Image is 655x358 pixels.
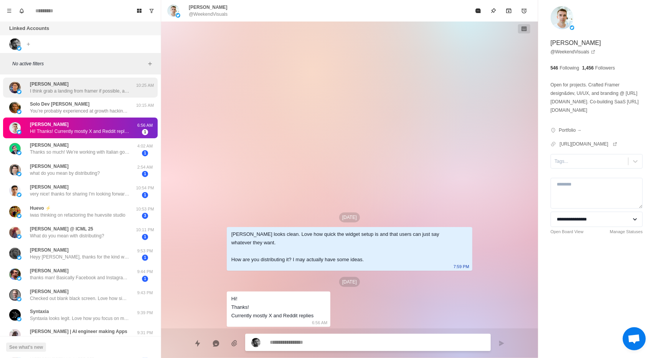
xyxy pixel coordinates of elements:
p: Syntaxia looks legit. Love how you focus on making data systems actually work for real business n... [30,315,130,322]
button: Reply with AI [208,336,224,351]
p: 546 [551,65,558,71]
img: picture [251,338,261,347]
span: 1 [142,276,148,282]
button: Add reminder [516,3,532,18]
a: Manage Statuses [610,229,643,235]
span: 1 [142,192,148,198]
img: picture [17,89,21,94]
span: 1 [142,150,148,156]
p: [PERSON_NAME] [30,81,69,88]
img: picture [9,268,21,280]
p: 9:44 PM [135,268,155,275]
p: Open for projects. Crafted Framer design&dev, UI/UX, and branding @ [URL][DOMAIN_NAME]. Co-buildi... [551,81,643,114]
img: picture [9,248,21,259]
img: picture [176,13,180,18]
p: Solo Dev [PERSON_NAME] [30,101,89,108]
span: 1 [142,171,148,177]
img: picture [17,192,21,197]
img: picture [551,6,574,29]
p: No active filters [12,60,145,67]
p: Hi! Thanks! Currently mostly X and Reddit replies [30,128,130,135]
p: 10:54 PM [135,185,155,191]
p: Linked Accounts [9,25,49,32]
button: Menu [3,5,15,17]
p: [PERSON_NAME] [551,38,601,48]
p: Syntaxia [30,308,49,315]
p: [PERSON_NAME] [30,184,69,191]
a: [URL][DOMAIN_NAME] [560,141,618,148]
img: picture [570,25,574,30]
p: 7:59 PM [454,262,469,271]
p: Checked out blank black screen. Love how simple it is for saving battery while listening to stuff... [30,295,130,302]
a: Open chat [623,327,646,350]
span: 3 [142,213,148,219]
img: picture [17,276,21,281]
img: picture [167,5,180,17]
p: [PERSON_NAME] @ ICML 25 [30,225,93,232]
span: 1 [142,129,148,135]
p: 9:43 PM [135,290,155,296]
img: picture [9,122,21,134]
img: picture [9,206,21,217]
img: picture [9,82,21,93]
p: [PERSON_NAME] [189,4,228,11]
p: Following [560,65,579,71]
img: picture [17,234,21,239]
button: Board View [133,5,145,17]
p: You’re probably experienced at growth hacking, but I’ll share this gem with you as well, maybe th... [30,108,130,114]
span: 1 [142,255,148,261]
p: 9:53 PM [135,248,155,254]
p: 10:53 PM [135,206,155,212]
img: picture [17,151,21,155]
p: Huevo ⚡️ [30,205,51,212]
img: picture [9,227,21,238]
p: [PERSON_NAME] [30,247,69,254]
p: 4:02 AM [135,143,155,149]
p: What do you mean with distributing? [30,232,104,239]
p: Thanks so much! We’re working with Italian gov rn cos in [GEOGRAPHIC_DATA] is mostly a B2G market... [30,149,130,156]
img: picture [9,329,21,341]
img: picture [17,255,21,260]
p: [DATE] [339,277,360,287]
a: Open Board View [551,229,584,235]
p: [PERSON_NAME] | AI engineer making Apps [30,328,127,335]
p: [DATE] [339,212,360,222]
img: picture [9,289,21,301]
p: Portfolio → [559,127,582,134]
button: Add filters [145,59,155,68]
p: 10:15 AM [135,102,155,109]
p: very nice! thanks for sharing I'm looking forward to implement such processes for various purpose... [30,191,130,197]
div: Hi! Thanks! Currently mostly X and Reddit replies [231,295,314,320]
p: Followers [595,65,615,71]
p: 2:54 AM [135,164,155,171]
button: Pin [486,3,501,18]
p: [PERSON_NAME] [30,288,69,295]
a: @WeekendVisuals [551,48,596,55]
img: picture [17,214,21,218]
img: picture [9,164,21,176]
button: Quick replies [190,336,205,351]
img: picture [17,297,21,302]
img: picture [17,317,21,322]
img: picture [9,185,21,196]
p: Checked out django launch. That setup looks clean and could save a ton of dev time for real. How ... [30,335,130,342]
img: picture [9,38,21,50]
p: thanks man! Basically Facebook and Instagram. Huge in [GEOGRAPHIC_DATA] [30,274,130,281]
p: 10:25 AM [135,82,155,89]
p: 6:56 AM [135,122,155,129]
p: @WeekendVisuals [189,11,228,18]
img: picture [17,130,21,134]
p: what do you mean by distributing? [30,170,100,177]
img: picture [17,46,21,51]
p: 9:31 PM [135,330,155,336]
button: Add account [24,40,33,49]
span: 1 [142,234,148,240]
button: Archive [501,3,516,18]
button: Show unread conversations [145,5,158,17]
p: iwas thinking on refactoring the huevsite studio [30,212,125,219]
p: 6:56 AM [312,318,327,327]
button: Mark as read [470,3,486,18]
p: 1,456 [582,65,594,71]
img: picture [17,172,21,176]
button: Notifications [15,5,28,17]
